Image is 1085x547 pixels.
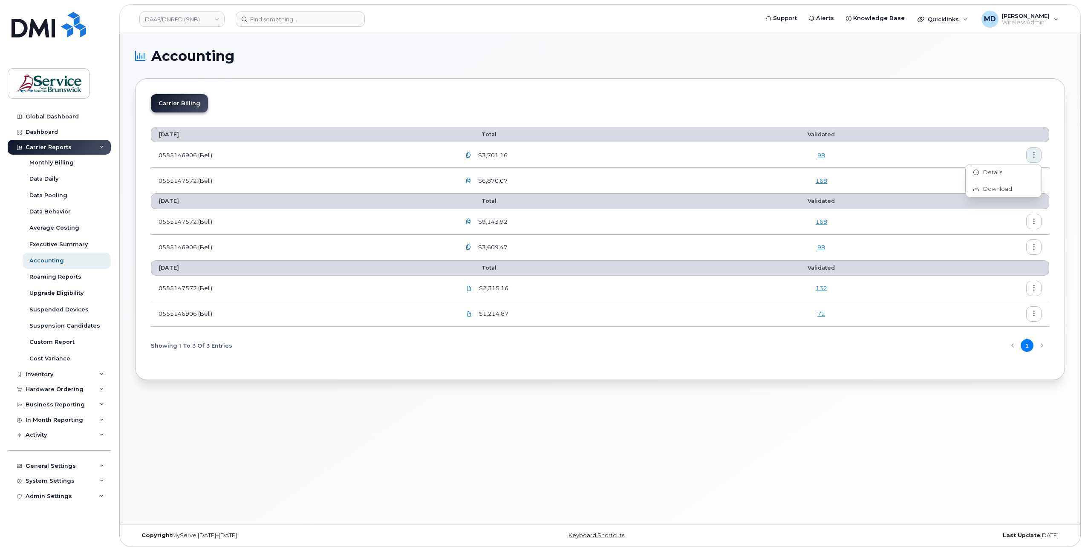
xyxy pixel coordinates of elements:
strong: Copyright [141,532,172,538]
span: $3,609.47 [476,243,508,251]
a: 98 [817,244,825,250]
span: Details [979,169,1002,176]
a: 168 [816,218,827,225]
a: 98 [817,152,825,158]
span: Accounting [151,50,234,63]
a: 168 [816,177,827,184]
th: [DATE] [151,127,453,142]
span: $1,214.87 [477,310,508,318]
a: PDF_555147572_005_0000000000.pdf [461,281,477,296]
td: 0555147572 (Bell) [151,276,453,301]
span: Total [461,265,496,271]
strong: Last Update [1003,532,1040,538]
a: 132 [816,285,827,291]
th: Validated [728,260,915,276]
td: 0555146906 (Bell) [151,235,453,260]
td: 0555146906 (Bell) [151,142,453,168]
div: MyServe [DATE]–[DATE] [135,532,445,539]
span: $6,870.07 [476,177,508,185]
th: Validated [728,127,915,142]
button: Page 1 [1021,339,1033,352]
td: 0555146906 (Bell) [151,301,453,327]
td: 0555147572 (Bell) [151,209,453,235]
span: $3,701.16 [476,151,508,159]
span: $2,315.16 [477,284,508,292]
span: Total [461,198,496,204]
span: Total [461,131,496,138]
span: Showing 1 To 3 Of 3 Entries [151,339,232,352]
a: PDF_555146906_005_0000000000.pdf [461,306,477,321]
th: [DATE] [151,260,453,276]
span: Download [979,185,1012,193]
th: [DATE] [151,193,453,209]
div: [DATE] [755,532,1065,539]
span: $9,143.92 [476,218,508,226]
a: 72 [817,310,825,317]
a: Keyboard Shortcuts [568,532,624,538]
td: 0555147572 (Bell) [151,168,453,193]
th: Validated [728,193,915,209]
